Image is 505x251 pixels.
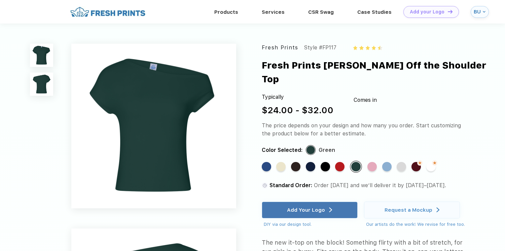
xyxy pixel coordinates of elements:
div: Ash Grey [397,162,406,171]
a: Services [262,9,285,15]
div: $24.00 - $32.00 [262,103,333,117]
div: Add Your Logo [287,207,325,213]
div: Yellow [276,162,286,171]
img: standard order [262,182,268,189]
div: White [426,162,436,171]
div: Color Selected: [262,146,302,154]
div: Typically [262,93,333,101]
img: func=resize&h=100 [30,73,53,96]
div: Crimson [335,162,345,171]
div: Fresh Prints [PERSON_NAME] Off the Shoulder Top [262,58,489,86]
div: Add your Logo [410,9,444,15]
div: Comes in [354,93,377,108]
img: yellow_star.svg [372,46,376,50]
img: func=resize&h=100 [30,44,53,67]
img: func=resize&h=640 [71,44,236,208]
img: fo%20logo%202.webp [68,6,147,18]
div: Black [321,162,330,171]
div: Green [319,146,335,154]
div: Fresh Prints [262,44,298,52]
div: BU [474,9,481,15]
img: yellow_star.svg [366,46,370,50]
div: Light Blue [382,162,392,171]
div: Light Pink [367,162,377,171]
img: white arrow [436,207,439,212]
div: Style #FP117 [304,44,336,52]
img: half_yellow_star.svg [378,46,382,50]
img: arrow_down_blue.svg [483,10,485,13]
img: yellow_star.svg [359,46,363,50]
a: CSR Swag [308,9,334,15]
img: made to order [432,160,437,166]
div: Our artists do the work! We revise for free too. [366,221,465,228]
div: Navy [306,162,315,171]
a: Products [214,9,238,15]
div: Burgundy [411,162,421,171]
img: DT [448,10,453,13]
div: Brown [291,162,300,171]
div: The price depends on your design and how many you order. Start customizing the product below for ... [262,122,469,138]
div: True Blue [262,162,271,171]
span: Standard Order: [269,182,312,189]
div: DIY via our design tool. [264,221,358,228]
div: Green [351,162,361,171]
img: white arrow [329,207,332,212]
div: Request a Mockup [385,207,432,213]
img: yellow_star.svg [353,46,357,50]
span: Order [DATE] and we’ll deliver it by [DATE]–[DATE]. [314,182,446,189]
img: made to order [417,160,423,166]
